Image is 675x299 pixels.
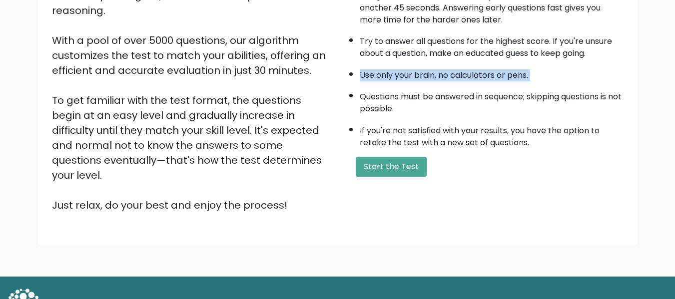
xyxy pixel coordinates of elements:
[360,64,624,81] li: Use only your brain, no calculators or pens.
[360,30,624,59] li: Try to answer all questions for the highest score. If you're unsure about a question, make an edu...
[356,157,427,177] button: Start the Test
[360,86,624,115] li: Questions must be answered in sequence; skipping questions is not possible.
[360,120,624,149] li: If you're not satisfied with your results, you have the option to retake the test with a new set ...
